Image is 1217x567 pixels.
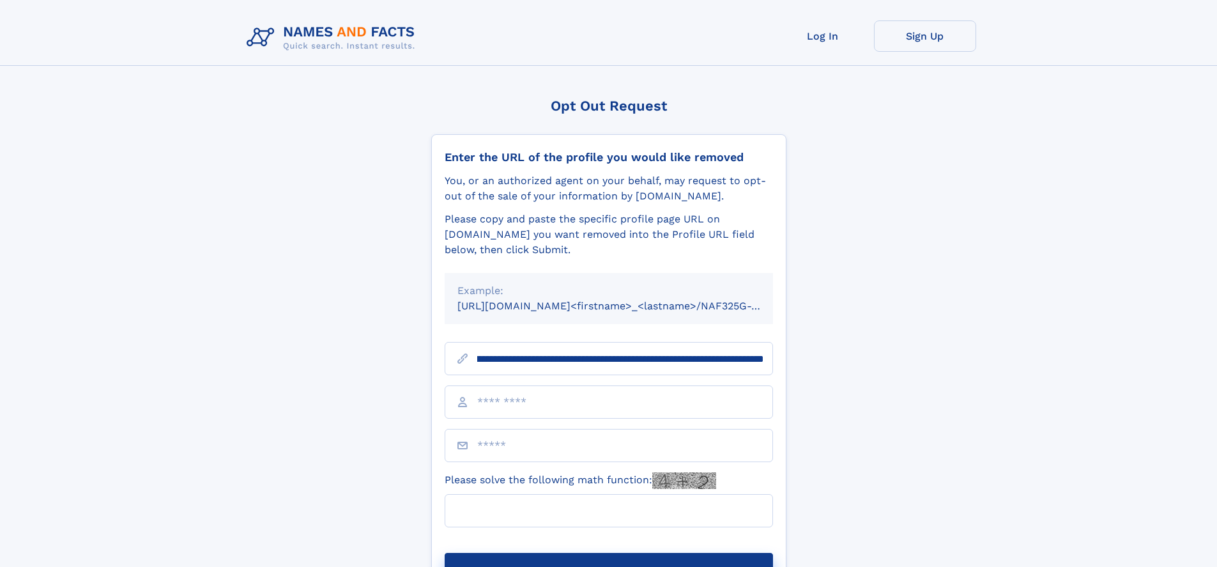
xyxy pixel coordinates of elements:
[445,212,773,258] div: Please copy and paste the specific profile page URL on [DOMAIN_NAME] you want removed into the Pr...
[457,283,760,299] div: Example:
[445,150,773,164] div: Enter the URL of the profile you would like removed
[772,20,874,52] a: Log In
[445,472,716,489] label: Please solve the following math function:
[431,98,786,114] div: Opt Out Request
[445,173,773,204] div: You, or an authorized agent on your behalf, may request to opt-out of the sale of your informatio...
[241,20,425,55] img: Logo Names and Facts
[874,20,976,52] a: Sign Up
[457,300,797,312] small: [URL][DOMAIN_NAME]<firstname>_<lastname>/NAF325G-xxxxxxxx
